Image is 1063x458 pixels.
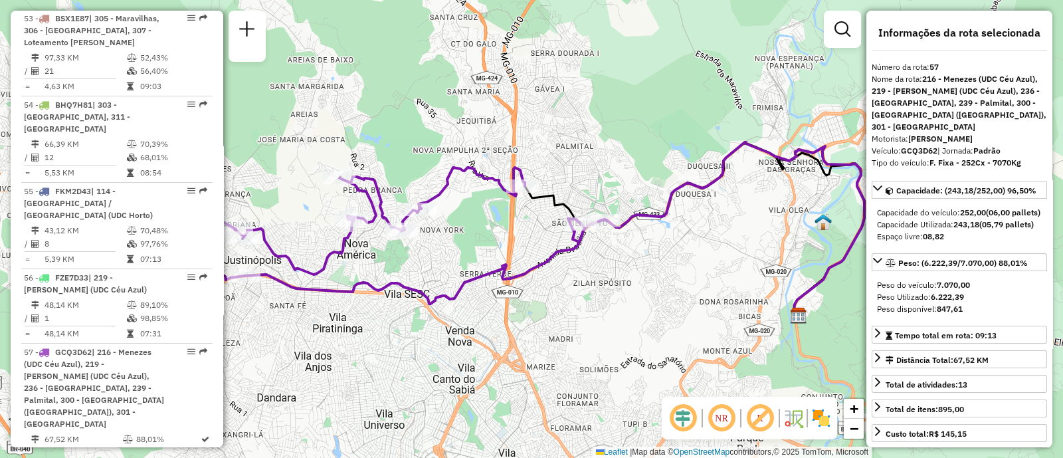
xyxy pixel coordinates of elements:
strong: 216 - Menezes (UDC Céu Azul), 219 - [PERSON_NAME] (UDC Céu Azul), 236 - [GEOGRAPHIC_DATA], 239 - ... [872,74,1046,132]
div: Capacidade Utilizada: [877,219,1042,231]
span: Capacidade: (243,18/252,00) 96,50% [896,185,1036,195]
div: Map data © contributors,© 2025 TomTom, Microsoft [593,447,872,458]
td: 70,48% [140,224,207,237]
td: 68,01% [140,151,207,164]
span: + [850,400,858,417]
span: Peso do veículo: [877,280,970,290]
div: Tipo do veículo: [872,157,1047,169]
a: Zoom out [844,419,864,439]
a: Zoom in [844,399,864,419]
strong: 7.070,00 [937,280,970,290]
strong: Padrão [973,146,1001,156]
strong: 847,61 [937,304,963,314]
td: / [24,64,31,78]
i: Total de Atividades [31,240,39,248]
td: 07:31 [140,327,207,340]
span: | [630,447,632,457]
td: 8 [44,237,126,251]
i: Tempo total em rota [127,82,134,90]
td: 67,52 KM [44,433,122,446]
td: 07:13 [140,253,207,266]
div: Capacidade do veículo: [877,207,1042,219]
i: % de utilização da cubagem [127,314,137,322]
td: / [24,237,31,251]
strong: 57 [929,62,939,72]
strong: F. Fixa - 252Cx - 7070Kg [929,158,1021,168]
span: − [850,420,858,437]
strong: 08,82 [923,231,944,241]
img: CDD Santa Luzia [790,307,807,324]
div: Capacidade: (243,18/252,00) 96,50% [872,201,1047,248]
span: Tempo total em rota: 09:13 [895,330,997,340]
i: Distância Total [31,140,39,148]
td: 09:03 [140,80,207,93]
em: Rota exportada [199,14,207,22]
span: Total de atividades: [886,380,967,390]
td: 97,33 KM [44,51,126,64]
i: Tempo total em rota [127,255,134,263]
td: 48,14 KM [44,298,126,312]
span: Peso: (6.222,39/7.070,00) 88,01% [898,258,1028,268]
h4: Informações da rota selecionada [872,27,1047,39]
td: / [24,151,31,164]
td: 70,39% [140,138,207,151]
span: | 219 - [PERSON_NAME] (UDC Céu Azul) [24,273,147,294]
span: FZE7D33 [55,273,88,283]
i: Total de Atividades [31,154,39,162]
em: Rota exportada [199,273,207,281]
strong: 243,18 [953,219,979,229]
td: = [24,166,31,179]
span: GCQ3D62 [55,347,92,357]
a: Total de atividades:13 [872,375,1047,393]
i: % de utilização da cubagem [127,154,137,162]
em: Opções [187,14,195,22]
a: Capacidade: (243,18/252,00) 96,50% [872,181,1047,199]
strong: [PERSON_NAME] [908,134,973,144]
td: 56,40% [140,64,207,78]
i: Distância Total [31,54,39,62]
span: Ocultar deslocamento [667,402,699,434]
i: Rota otimizada [201,435,209,443]
td: 98,85% [140,312,207,325]
strong: 13 [958,380,967,390]
strong: 252,00 [960,207,986,217]
em: Opções [187,348,195,356]
td: 21 [44,64,126,78]
strong: (06,00 pallets) [986,207,1040,217]
i: Tempo total em rota [127,330,134,338]
i: Distância Total [31,301,39,309]
div: Espaço livre: [877,231,1042,243]
span: BSX1E87 [55,13,89,23]
a: Exibir filtros [829,16,856,43]
em: Opções [187,187,195,195]
span: 67,52 KM [953,355,989,365]
a: Leaflet [596,447,628,457]
img: Cross Santa Luzia [815,213,832,231]
td: / [24,312,31,325]
em: Opções [187,273,195,281]
i: % de utilização do peso [127,227,137,235]
a: Nova sessão e pesquisa [234,16,260,46]
div: Distância Total: [886,354,989,366]
i: % de utilização da cubagem [127,67,137,75]
span: | 216 - Menezes (UDC Céu Azul), 219 - [PERSON_NAME] (UDC Céu Azul), 236 - [GEOGRAPHIC_DATA], 239 ... [24,347,164,429]
td: 08:54 [140,166,207,179]
div: Custo total: [886,428,967,440]
i: % de utilização do peso [127,301,137,309]
img: Fluxo de ruas [783,407,804,429]
td: = [24,327,31,340]
strong: (05,79 pallets) [979,219,1034,229]
td: 88,01% [136,433,200,446]
span: | 303 - [GEOGRAPHIC_DATA], 311 - [GEOGRAPHIC_DATA] [24,100,130,134]
a: Total de itens:895,00 [872,400,1047,417]
a: Distância Total:67,52 KM [872,350,1047,368]
a: OpenStreetMap [674,447,730,457]
td: 5,39 KM [44,253,126,266]
i: % de utilização da cubagem [127,240,137,248]
i: Distância Total [31,227,39,235]
td: 48,14 KM [44,327,126,340]
a: Tempo total em rota: 09:13 [872,326,1047,344]
a: Peso: (6.222,39/7.070,00) 88,01% [872,253,1047,271]
div: Veículo: [872,145,1047,157]
td: 52,43% [140,51,207,64]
